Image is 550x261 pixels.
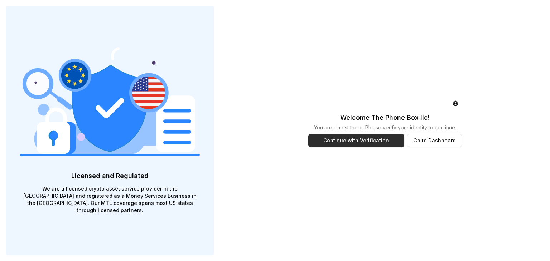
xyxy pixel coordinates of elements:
p: You are almost there. Please verify your identity to continue. [314,124,456,131]
button: Continue with Verification [308,134,404,147]
p: We are a licensed crypto asset service provider in the [GEOGRAPHIC_DATA] and registered as a Mone... [20,185,200,214]
p: Licensed and Regulated [20,171,200,181]
button: Go to Dashboard [407,134,462,147]
p: Welcome The Phone Box llc ! [340,113,430,123]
